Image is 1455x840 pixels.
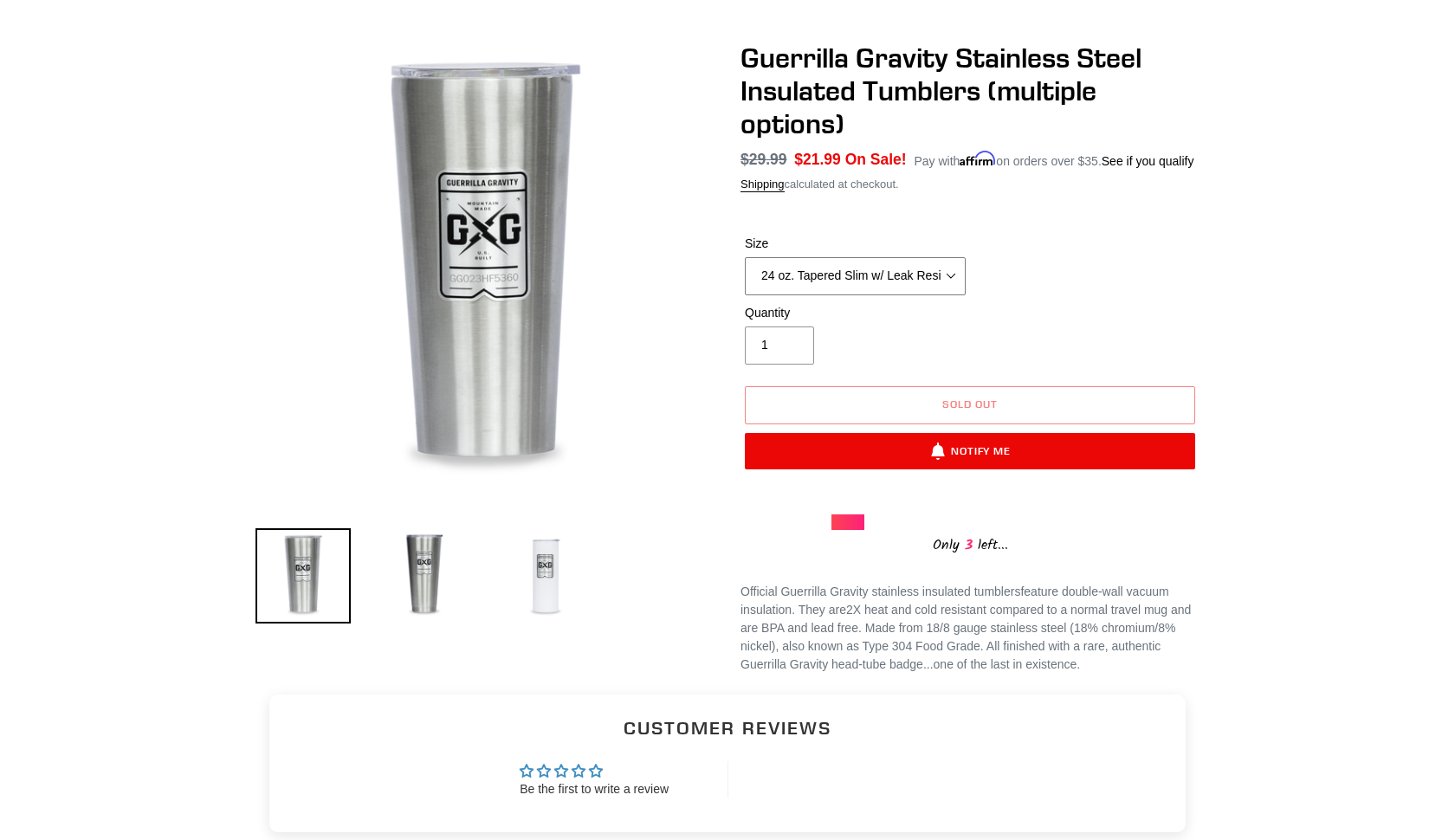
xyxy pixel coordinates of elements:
[740,176,1200,193] div: calculated at checkout.
[745,304,966,322] label: Quantity
[794,151,841,168] span: $21.99
[740,151,787,168] s: $29.99
[283,715,1172,740] h2: Customer Reviews
[914,148,1193,171] p: Pay with on orders over $35.
[377,528,472,624] img: Load image into Gallery viewer, Guerrilla Gravity Stainless Steel Insulated Tumblers (multiple op...
[831,530,1109,557] div: Only left...
[255,528,351,624] img: Load image into Gallery viewer, Guerrilla Gravity Stainless Steel Insulated Tumblers (multiple op...
[745,386,1195,424] button: Sold out
[520,781,669,798] div: Be the first to write a review
[960,152,996,166] span: Affirm
[498,528,593,624] img: Load image into Gallery viewer, Guerrilla Gravity Stainless Steel Insulated Tumblers (multiple op...
[745,433,1195,469] button: Notify Me
[740,583,1200,674] div: Official Guerrilla Gravity stainless insulated tumblers
[740,603,1191,671] span: 2X heat and cold resistant compared to a normal travel mug and are BPA and lead free. Made from 1...
[960,534,978,556] span: 3
[740,178,785,192] a: Shipping
[845,148,907,171] span: On Sale!
[1102,154,1194,168] a: See if you qualify - Learn more about Affirm Financing (opens in modal)
[740,42,1200,141] h1: Guerrilla Gravity Stainless Steel Insulated Tumblers (multiple options)
[520,761,669,781] div: Average rating is 0.00 stars
[942,397,998,410] span: Sold out
[745,235,966,253] label: Size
